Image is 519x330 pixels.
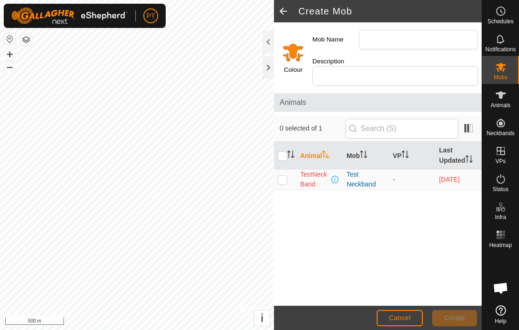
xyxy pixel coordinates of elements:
span: Heatmap [489,242,512,248]
p-sorticon: Activate to sort [401,152,409,159]
app-display-virtual-paddock-transition: - [393,176,395,183]
span: Animals [280,97,476,108]
a: Help [482,302,519,328]
span: VPs [495,158,505,164]
button: Reset Map [4,34,15,45]
button: i [254,310,270,326]
div: Test Neckband [346,170,385,189]
span: Notifications [485,47,516,52]
span: Mobs [494,75,507,80]
button: – [4,61,15,72]
span: Create [444,314,465,322]
span: Status [492,186,508,192]
a: Open chat [487,274,515,302]
span: Help [495,318,506,324]
span: Neckbands [486,131,514,136]
span: i [260,312,264,324]
p-sorticon: Activate to sort [322,152,330,159]
label: Colour [284,65,302,75]
th: Animal [296,142,343,170]
th: Mob [343,142,389,170]
button: Cancel [377,310,423,326]
button: Map Layers [21,34,32,45]
span: Schedules [487,19,513,24]
img: Gallagher Logo [11,7,128,24]
span: Cancel [389,314,411,322]
span: 0 selected of 1 [280,124,345,133]
label: Description [312,57,359,66]
th: VP [389,142,435,170]
span: Infra [495,214,506,220]
a: Privacy Policy [100,318,135,326]
span: Animals [491,103,511,108]
button: Create [432,310,477,326]
input: Search (S) [345,119,458,138]
label: Mob Name [312,30,359,49]
p-sorticon: Activate to sort [465,157,473,164]
span: TestNeckBand [300,170,330,189]
button: + [4,49,15,60]
p-sorticon: Activate to sort [287,152,295,159]
a: Contact Us [146,318,174,326]
th: Last Updated [435,142,482,170]
h2: Create Mob [298,6,482,17]
span: 4 Sep 2025 at 7:41 am [439,176,460,183]
span: PT [147,11,155,21]
p-sorticon: Activate to sort [360,152,367,159]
